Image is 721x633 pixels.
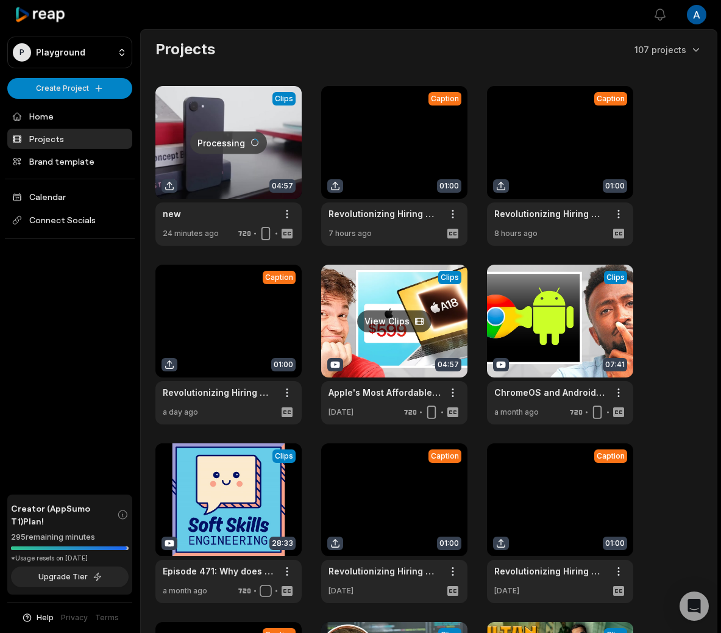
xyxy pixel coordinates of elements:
[36,47,85,58] p: Playground
[494,565,606,578] a: Revolutionizing Hiring with G2I
[163,565,275,578] a: Episode 471: Why does my junior engineer do so little and I fell asleep in a Zoom meeting
[95,612,119,623] a: Terms
[634,43,702,56] button: 107 projects
[7,187,132,207] a: Calendar
[329,565,441,578] a: Revolutionizing Hiring with G2I
[11,554,129,563] div: *Usage resets on [DATE]
[21,612,54,623] button: Help
[680,592,709,621] div: Open Intercom Messenger
[7,129,132,149] a: Projects
[329,386,441,399] a: Apple's Most Affordable Laptop Ever!
[155,40,215,59] h2: Projects
[7,209,132,231] span: Connect Socials
[11,531,129,543] div: 295 remaining minutes
[13,43,31,62] div: P
[163,207,181,220] a: new
[61,612,88,623] a: Privacy
[7,151,132,171] a: Brand template
[494,386,606,399] a: ChromeOS and Android are Merging?
[7,78,132,99] button: Create Project
[329,207,441,220] a: Revolutionizing Hiring with G2I
[494,207,606,220] a: Revolutionizing Hiring with G2I
[11,567,129,587] button: Upgrade Tier
[163,386,275,399] a: Revolutionizing Hiring with G2I
[11,502,117,527] span: Creator (AppSumo T1) Plan!
[7,106,132,126] a: Home
[37,612,54,623] span: Help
